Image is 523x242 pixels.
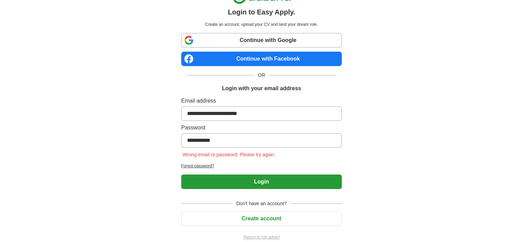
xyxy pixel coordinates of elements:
h1: Login to Easy Apply. [228,7,295,17]
span: Don't have an account? [232,200,291,207]
a: Forgot password? [181,163,342,169]
span: Wrong email or password. Please try again. [181,152,277,157]
a: Continue with Google [181,33,342,48]
a: Create account [181,215,342,221]
button: Login [181,175,342,189]
label: Email address [181,97,342,105]
p: Create an account, upload your CV and land your dream role. [183,21,340,28]
h1: Login with your email address [222,84,301,93]
a: Continue with Facebook [181,52,342,66]
button: Create account [181,211,342,226]
label: Password [181,124,342,132]
a: Return to job advert [181,234,342,240]
span: OR [254,72,269,79]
